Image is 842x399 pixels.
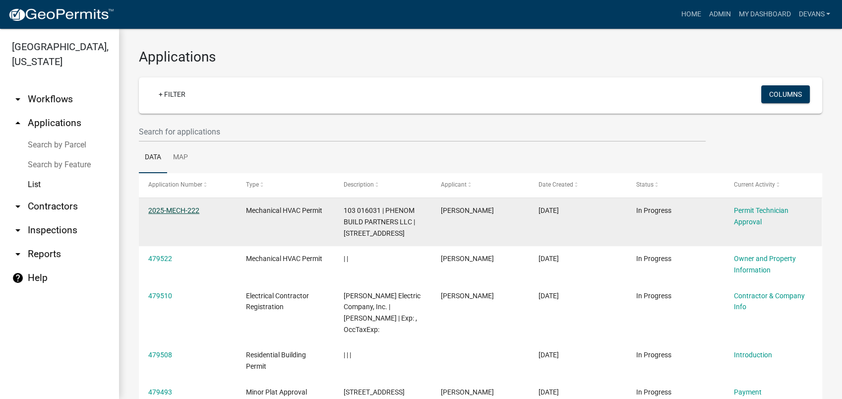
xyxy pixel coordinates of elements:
i: arrow_drop_down [12,93,24,105]
a: Home [677,5,705,24]
span: Melissa Moyers [441,255,494,263]
datatable-header-cell: Application Number [139,173,237,197]
datatable-header-cell: Applicant [431,173,529,197]
a: Payment [733,388,761,396]
datatable-header-cell: Status [627,173,724,197]
span: In Progress [636,292,671,300]
i: arrow_drop_down [12,224,24,236]
a: Data [139,142,167,174]
a: Map [167,142,194,174]
span: 120 CHAPEL SPRINGS DR [344,388,405,396]
datatable-header-cell: Current Activity [724,173,822,197]
span: Applicant [441,181,467,188]
span: In Progress [636,388,671,396]
span: Date Created [539,181,573,188]
i: arrow_drop_down [12,248,24,260]
span: Mechanical HVAC Permit [246,255,322,263]
a: Introduction [733,351,772,359]
a: 479510 [148,292,172,300]
span: Application Number [148,181,202,188]
i: arrow_drop_down [12,200,24,212]
span: | | | [344,351,351,359]
span: 09/16/2025 [539,292,559,300]
span: 09/16/2025 [539,388,559,396]
span: 09/16/2025 [539,255,559,263]
a: 479493 [148,388,172,396]
i: arrow_drop_up [12,117,24,129]
a: My Dashboard [734,5,794,24]
a: 479508 [148,351,172,359]
span: Status [636,181,654,188]
span: In Progress [636,351,671,359]
a: + Filter [151,85,193,103]
datatable-header-cell: Description [334,173,431,197]
a: Owner and Property Information [733,255,795,274]
input: Search for applications [139,122,706,142]
button: Columns [761,85,810,103]
datatable-header-cell: Type [237,173,334,197]
span: Current Activity [733,181,775,188]
datatable-header-cell: Date Created [529,173,627,197]
span: 09/16/2025 [539,351,559,359]
span: Residential Building Permit [246,351,306,370]
a: devans [794,5,834,24]
span: Melissa Moyers [441,206,494,214]
span: Electrical Contractor Registration [246,292,309,311]
i: help [12,272,24,284]
span: Mechanical HVAC Permit [246,206,322,214]
span: | | [344,255,348,263]
span: Lemaster Electric Company, Inc. | Dennis Lemaster | Exp: , OccTaxExp: [344,292,421,333]
a: 479522 [148,255,172,263]
span: Dennis Lemaster [441,292,494,300]
a: Admin [705,5,734,24]
span: 103 016031 | PHENOM BUILD PARTNERS LLC | 3220 US Highway 78 [344,206,415,237]
a: Permit Technician Approval [733,206,788,226]
span: Description [344,181,374,188]
span: Minor Plat Approval [246,388,307,396]
span: Type [246,181,259,188]
span: In Progress [636,206,671,214]
span: 09/16/2025 [539,206,559,214]
span: Kayle Cowherd [441,388,494,396]
span: In Progress [636,255,671,263]
h3: Applications [139,49,822,66]
a: Contractor & Company Info [733,292,804,311]
a: 2025-MECH-222 [148,206,199,214]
